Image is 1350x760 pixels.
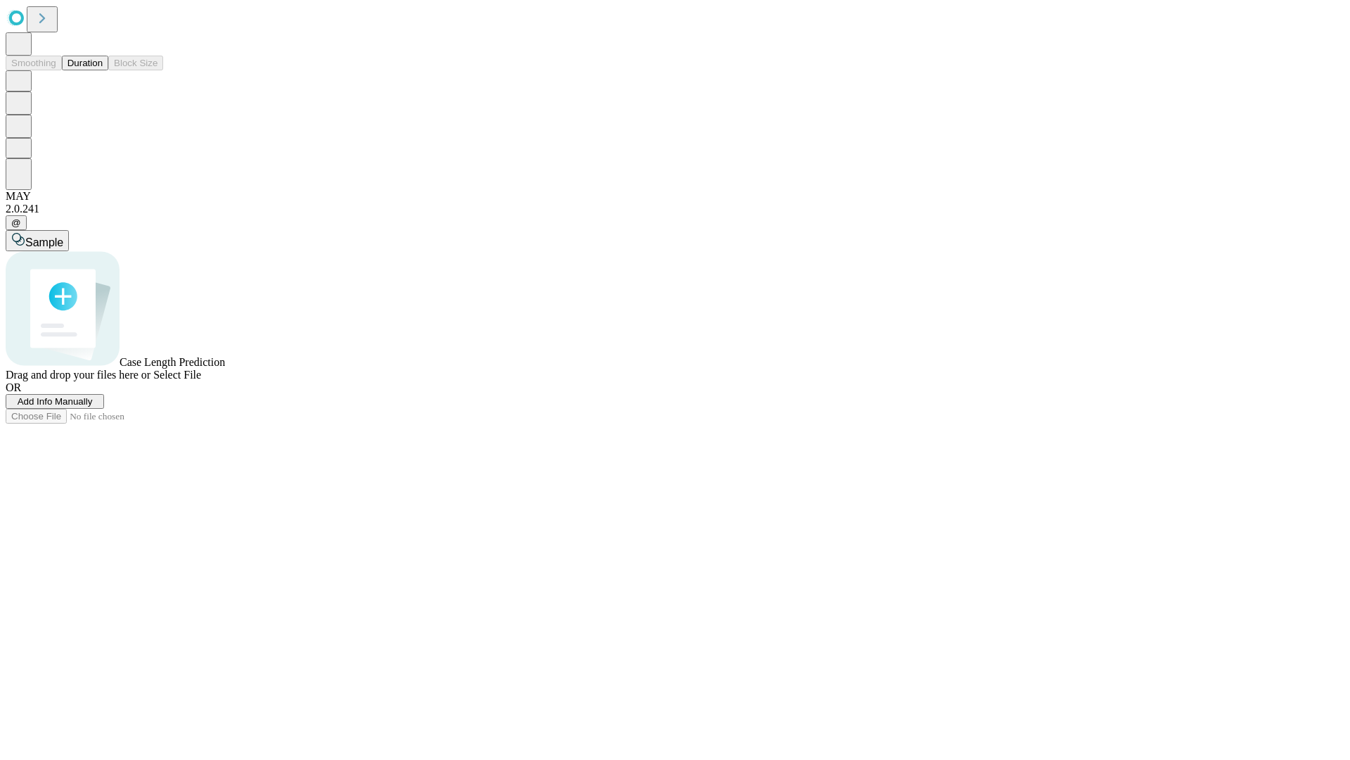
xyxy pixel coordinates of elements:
[6,394,104,409] button: Add Info Manually
[6,203,1344,215] div: 2.0.241
[120,356,225,368] span: Case Length Prediction
[11,217,21,228] span: @
[153,369,201,381] span: Select File
[6,56,62,70] button: Smoothing
[6,381,21,393] span: OR
[6,369,150,381] span: Drag and drop your files here or
[108,56,163,70] button: Block Size
[6,230,69,251] button: Sample
[62,56,108,70] button: Duration
[6,190,1344,203] div: MAY
[6,215,27,230] button: @
[25,236,63,248] span: Sample
[18,396,93,407] span: Add Info Manually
